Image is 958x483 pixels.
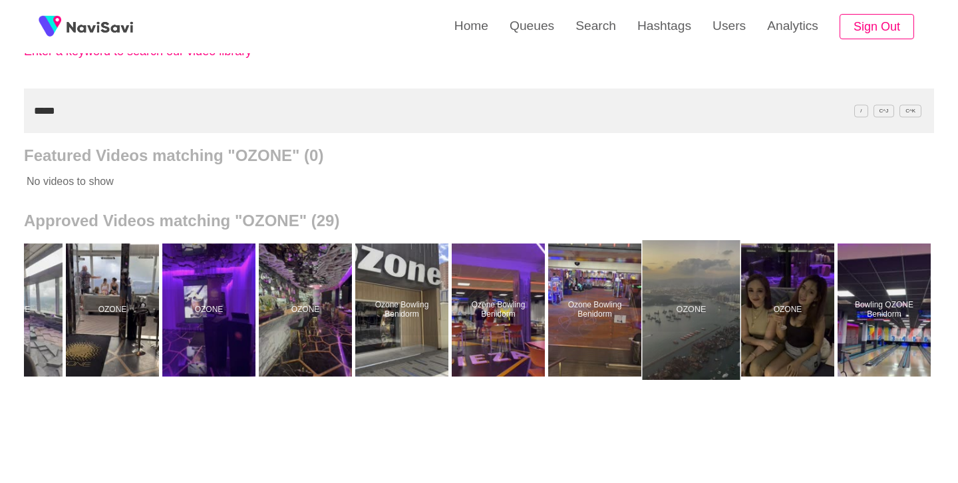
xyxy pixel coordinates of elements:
[24,212,934,230] h2: Approved Videos matching "OZONE" (29)
[838,243,934,377] a: Bowling OZONE BenidormBowling OZONE Benidorm
[452,243,548,377] a: Ozone Bowling BenidormOzone Bowling Benidorm
[162,243,259,377] a: OZONEOZONE
[355,243,452,377] a: Ozone Bowling BenidormOzone Bowling Benidorm
[840,14,914,40] button: Sign Out
[899,104,921,117] span: C^K
[24,146,934,165] h2: Featured Videos matching "OZONE" (0)
[66,243,162,377] a: OZONEOZONE
[741,243,838,377] a: OZONEOZONE
[645,243,741,377] a: OZONEOZONE
[67,20,133,33] img: fireSpot
[259,243,355,377] a: OZONEOZONE
[874,104,895,117] span: C^J
[24,165,843,198] p: No videos to show
[548,243,645,377] a: Ozone Bowling BenidormOzone Bowling Benidorm
[854,104,868,117] span: /
[33,10,67,43] img: fireSpot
